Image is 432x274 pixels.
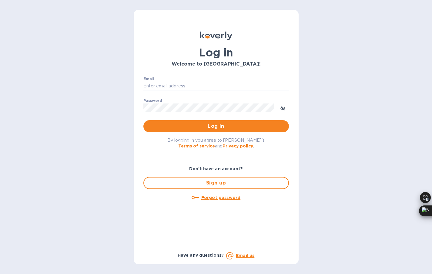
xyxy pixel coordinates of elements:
[200,32,232,40] img: Koverly
[236,253,254,258] a: Email us
[143,120,289,132] button: Log in
[143,99,162,103] label: Password
[189,166,243,171] b: Don't have an account?
[223,144,253,148] a: Privacy policy
[143,77,154,81] label: Email
[148,123,284,130] span: Log in
[143,82,289,91] input: Enter email address
[143,61,289,67] h3: Welcome to [GEOGRAPHIC_DATA]!
[201,195,240,200] u: Forgot password
[178,253,224,258] b: Have any questions?
[178,144,215,148] a: Terms of service
[143,177,289,189] button: Sign up
[167,138,265,148] span: By logging in you agree to [PERSON_NAME]'s and .
[277,102,289,114] button: toggle password visibility
[149,179,283,187] span: Sign up
[143,46,289,59] h1: Log in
